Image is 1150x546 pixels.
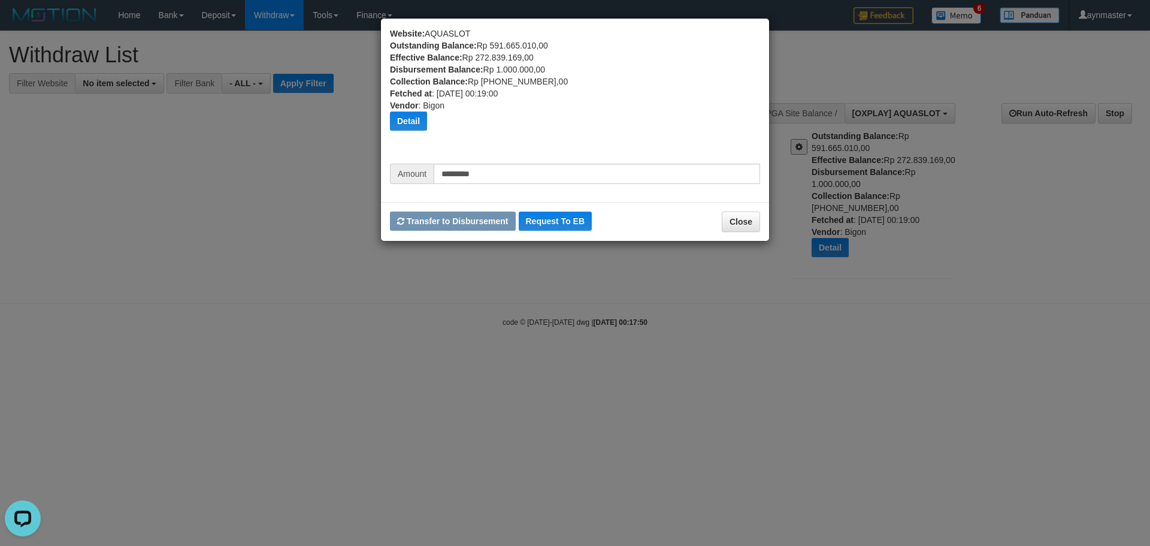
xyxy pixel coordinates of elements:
[519,212,592,231] button: Request To EB
[390,77,468,86] b: Collection Balance:
[390,212,516,231] button: Transfer to Disbursement
[390,28,760,164] div: AQUASLOT Rp 591.665.010,00 Rp 272.839.169,00 Rp 1.000.000,00 Rp [PHONE_NUMBER],00 : [DATE] 00:19:...
[722,212,760,232] button: Close
[390,111,427,131] button: Detail
[5,5,41,41] button: Open LiveChat chat widget
[390,164,434,184] span: Amount
[390,65,483,74] b: Disbursement Balance:
[390,53,462,62] b: Effective Balance:
[390,29,425,38] b: Website:
[390,41,477,50] b: Outstanding Balance:
[390,101,418,110] b: Vendor
[390,89,432,98] b: Fetched at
